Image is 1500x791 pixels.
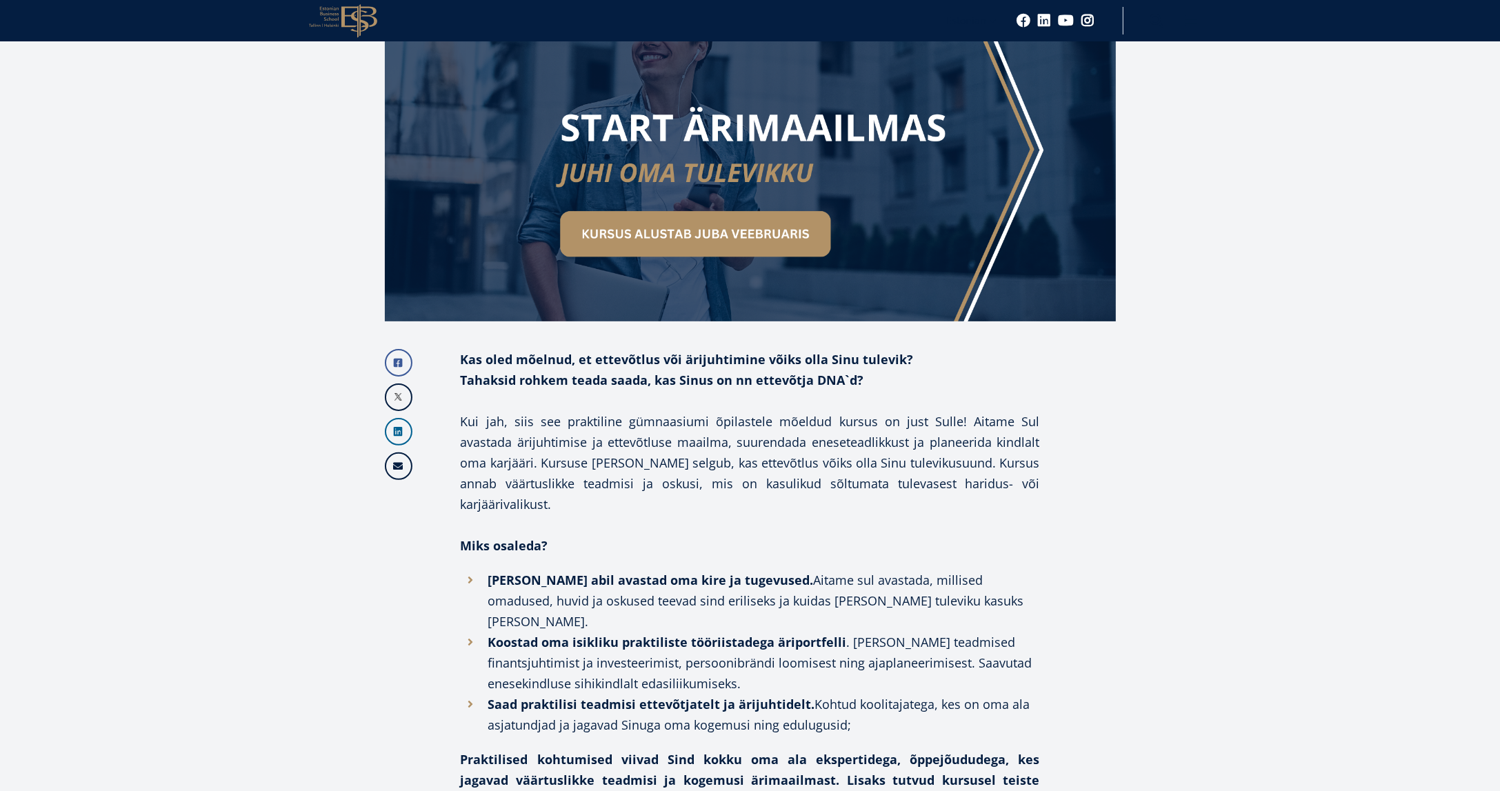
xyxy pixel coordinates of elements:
strong: [PERSON_NAME] abil avastad oma kire ja tugevused. [488,572,814,588]
strong: Saad praktilisi teadmisi ettevõtjatelt ja ärijuhtidelt. [488,696,815,712]
img: X [386,385,411,410]
li: . [PERSON_NAME] teadmised finantsjuhtimist ja investeerimist, persoonibrändi loomisest ning ajapl... [461,632,1040,694]
li: Kohtud koolitajatega, kes on oma ala asjatundjad ja jagavad Sinuga oma kogemusi ning edulugusid; [461,694,1040,735]
strong: Miks osaleda? [461,537,548,554]
a: Youtube [1059,14,1074,28]
li: Aitame sul avastada, millised omadused, huvid ja oskused teevad sind eriliseks ja kuidas [PERSON_... [461,570,1040,632]
a: Facebook [1017,14,1031,28]
a: Linkedin [385,418,412,445]
a: Email [385,452,412,480]
a: Instagram [1081,14,1095,28]
a: Linkedin [1038,14,1052,28]
p: Kui jah, siis see praktiline gümnaasiumi õpilastele mõeldud kursus on just Sulle! Aitame Sul avas... [461,411,1040,514]
a: Facebook [385,349,412,377]
strong: Kas oled mõelnud, et ettevõtlus või ärijuhtimine võiks olla Sinu tulevik? Tahaksid rohkem teada s... [461,351,914,388]
strong: Koostad oma isikliku praktiliste tööriistadega äriportfelli [488,634,847,650]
